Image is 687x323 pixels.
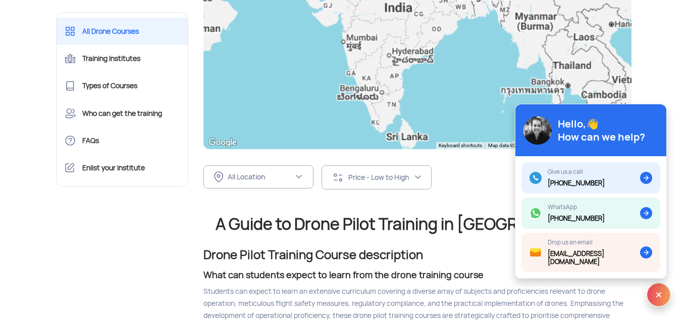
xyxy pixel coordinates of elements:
[640,246,652,259] img: ic_arrow.svg
[203,269,631,281] h3: What can students expect to learn from the drone training course
[548,204,605,211] div: WhatsApp
[57,127,188,154] a: FAQs
[521,198,660,229] a: WhatsApp[PHONE_NUMBER]
[214,171,224,182] img: ic_location_inActive.svg
[295,173,303,181] img: ic_chevron_down.svg
[548,215,605,223] div: [PHONE_NUMBER]
[640,207,652,219] img: ic_arrow.svg
[558,117,645,144] div: Hello,👋 How can we help?
[521,233,660,272] a: Drop us an email[EMAIL_ADDRESS][DOMAIN_NAME]
[548,250,640,266] div: [EMAIL_ADDRESS][DOMAIN_NAME]
[203,249,631,261] h2: Drone Pilot Training Course description
[439,142,482,149] button: Keyboard shortcuts
[57,45,188,72] a: Training Institutes
[521,162,660,193] a: Give us a call[PHONE_NUMBER]
[322,165,432,189] button: Price - Low to High
[488,143,608,148] span: Map data ©2025 Google, Mapa GISrael, TMap Mobility
[57,154,188,181] a: Enlist your Institute
[228,172,293,181] div: All Location
[57,72,188,99] a: Types of Courses
[57,18,188,45] a: All Drone Courses
[640,172,652,184] img: ic_arrow.svg
[523,116,552,145] img: img_avatar@2x.png
[203,165,313,188] button: All Location
[348,173,414,182] div: Price - Low to High
[530,207,542,219] img: ic_whatsapp.svg
[548,179,605,187] div: [PHONE_NUMBER]
[548,239,640,246] div: Drop us an email
[206,136,239,149] img: Google
[647,283,671,307] img: ic_x.svg
[203,216,631,233] h2: A Guide to Drone Pilot Training in [GEOGRAPHIC_DATA]
[548,168,605,175] div: Give us a call
[57,100,188,127] a: Who can get the training
[530,172,542,184] img: ic_call.svg
[530,246,542,259] img: ic_mail.svg
[206,136,239,149] a: Open this area in Google Maps (opens a new window)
